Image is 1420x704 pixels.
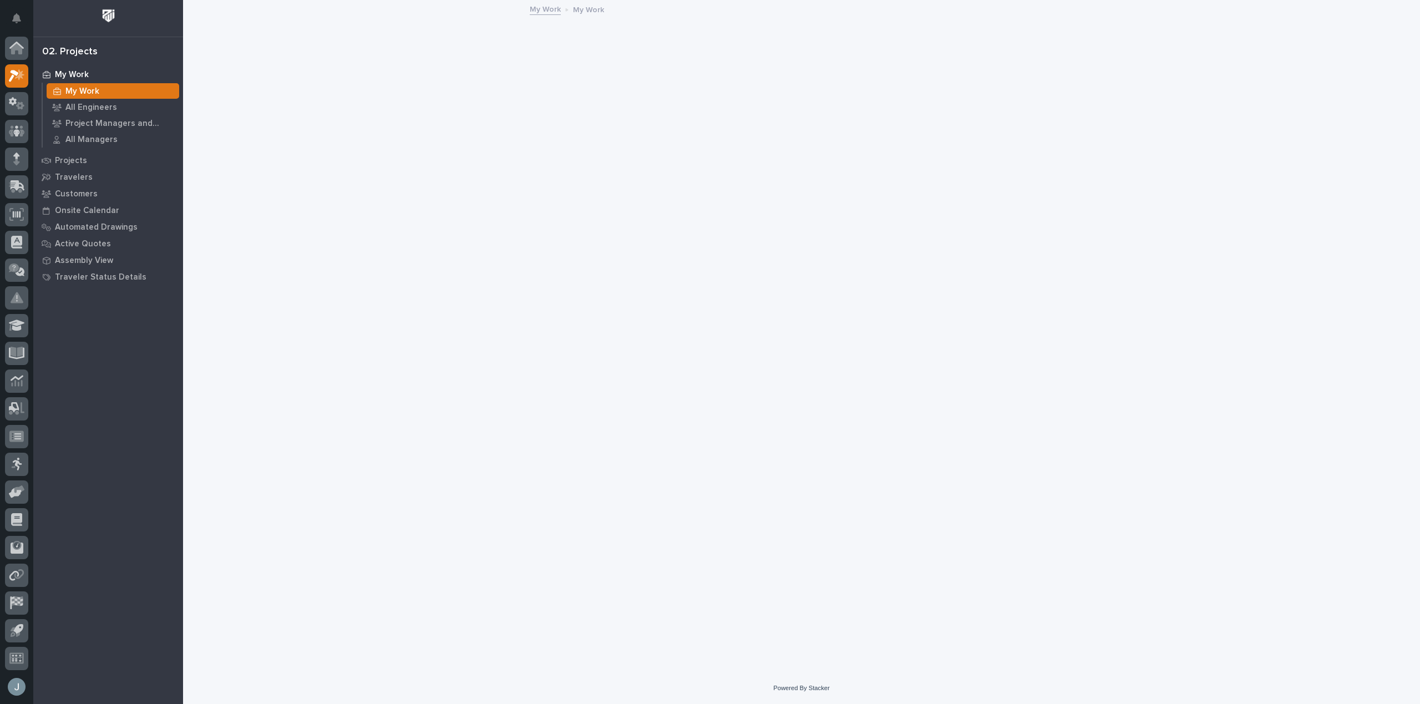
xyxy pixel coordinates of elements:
[43,115,183,131] a: Project Managers and Engineers
[33,269,183,285] a: Traveler Status Details
[55,156,87,166] p: Projects
[43,99,183,115] a: All Engineers
[65,119,175,129] p: Project Managers and Engineers
[773,685,829,691] a: Powered By Stacker
[14,13,28,31] div: Notifications
[33,169,183,185] a: Travelers
[33,66,183,83] a: My Work
[573,3,604,15] p: My Work
[530,2,561,15] a: My Work
[33,152,183,169] a: Projects
[43,83,183,99] a: My Work
[33,202,183,219] a: Onsite Calendar
[55,256,113,266] p: Assembly View
[65,135,118,145] p: All Managers
[55,189,98,199] p: Customers
[43,131,183,147] a: All Managers
[55,239,111,249] p: Active Quotes
[98,6,119,26] img: Workspace Logo
[55,173,93,183] p: Travelers
[33,252,183,269] a: Assembly View
[55,206,119,216] p: Onsite Calendar
[33,219,183,235] a: Automated Drawings
[55,222,138,232] p: Automated Drawings
[65,103,117,113] p: All Engineers
[65,87,99,97] p: My Work
[55,272,146,282] p: Traveler Status Details
[5,675,28,698] button: users-avatar
[33,235,183,252] a: Active Quotes
[42,46,98,58] div: 02. Projects
[55,70,89,80] p: My Work
[33,185,183,202] a: Customers
[5,7,28,30] button: Notifications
